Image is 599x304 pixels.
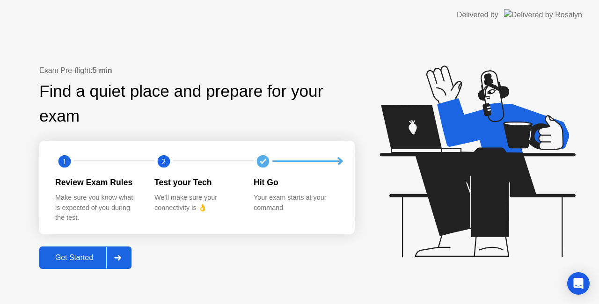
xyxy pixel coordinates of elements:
[55,193,139,223] div: Make sure you know what is expected of you during the test.
[162,157,166,166] text: 2
[63,157,66,166] text: 1
[504,9,582,20] img: Delivered by Rosalyn
[93,66,112,74] b: 5 min
[55,176,139,188] div: Review Exam Rules
[39,65,355,76] div: Exam Pre-flight:
[254,176,338,188] div: Hit Go
[39,246,131,269] button: Get Started
[254,193,338,213] div: Your exam starts at your command
[39,79,355,129] div: Find a quiet place and prepare for your exam
[42,253,106,262] div: Get Started
[567,272,590,295] div: Open Intercom Messenger
[457,9,498,21] div: Delivered by
[154,193,239,213] div: We’ll make sure your connectivity is 👌
[154,176,239,188] div: Test your Tech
